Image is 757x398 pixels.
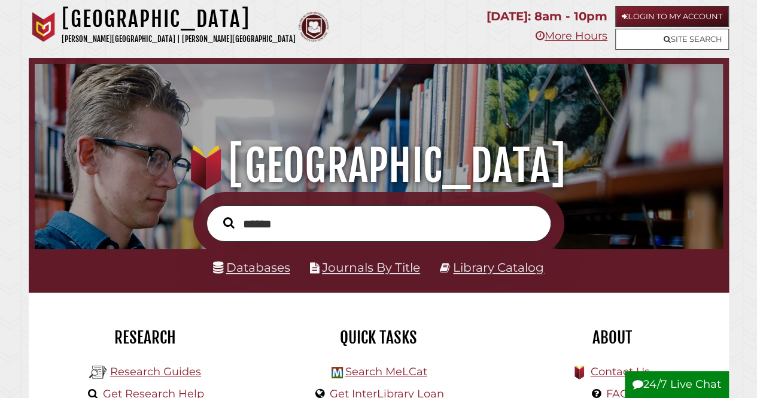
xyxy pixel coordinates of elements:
[89,363,107,381] img: Hekman Library Logo
[38,327,253,348] h2: Research
[536,29,607,42] a: More Hours
[271,327,487,348] h2: Quick Tasks
[223,217,235,229] i: Search
[213,260,290,275] a: Databases
[615,29,729,50] a: Site Search
[29,12,59,42] img: Calvin University
[299,12,329,42] img: Calvin Theological Seminary
[453,260,544,275] a: Library Catalog
[345,365,427,378] a: Search MeLCat
[110,365,201,378] a: Research Guides
[615,6,729,27] a: Login to My Account
[322,260,420,275] a: Journals By Title
[217,214,241,232] button: Search
[62,6,296,32] h1: [GEOGRAPHIC_DATA]
[62,32,296,46] p: [PERSON_NAME][GEOGRAPHIC_DATA] | [PERSON_NAME][GEOGRAPHIC_DATA]
[332,367,343,378] img: Hekman Library Logo
[45,139,711,192] h1: [GEOGRAPHIC_DATA]
[487,6,607,27] p: [DATE]: 8am - 10pm
[590,365,649,378] a: Contact Us
[504,327,720,348] h2: About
